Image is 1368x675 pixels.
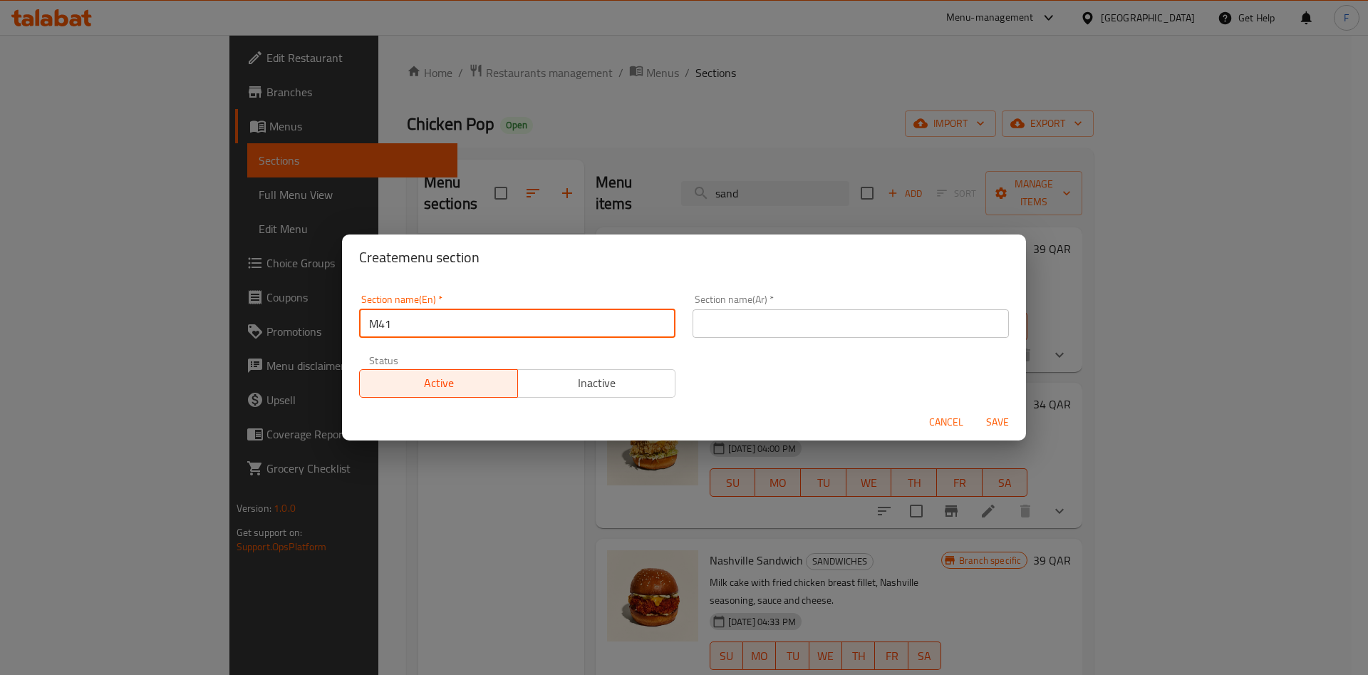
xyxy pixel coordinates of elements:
[359,246,1009,269] h2: Create menu section
[980,413,1015,431] span: Save
[366,373,512,393] span: Active
[693,309,1009,338] input: Please enter section name(ar)
[359,309,675,338] input: Please enter section name(en)
[929,413,963,431] span: Cancel
[524,373,670,393] span: Inactive
[975,409,1020,436] button: Save
[517,369,676,398] button: Inactive
[359,369,518,398] button: Active
[923,409,969,436] button: Cancel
